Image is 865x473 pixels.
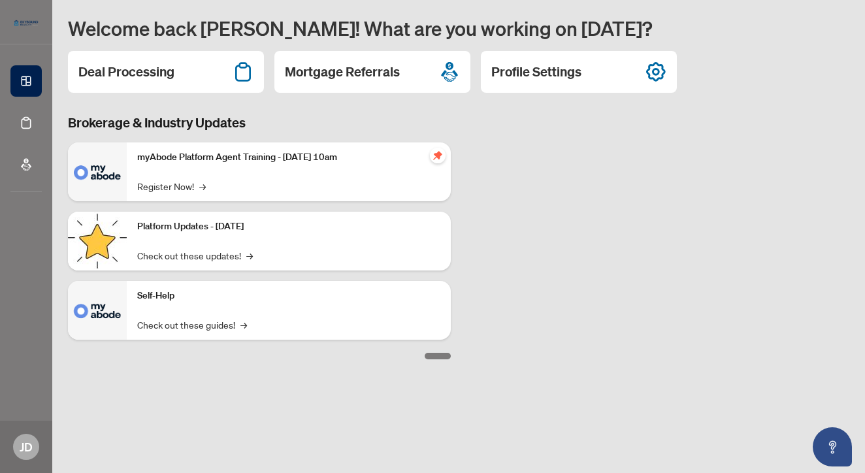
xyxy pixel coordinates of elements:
a: Check out these guides!→ [137,318,247,332]
h2: Deal Processing [78,63,174,81]
h2: Mortgage Referrals [285,63,400,81]
span: → [246,248,253,263]
img: Self-Help [68,281,127,340]
h3: Brokerage & Industry Updates [68,114,451,132]
img: logo [10,16,42,29]
img: Platform Updates - September 16, 2025 [68,212,127,270]
a: Register Now!→ [137,179,206,193]
span: pushpin [430,148,446,163]
p: myAbode Platform Agent Training - [DATE] 10am [137,150,440,165]
button: Open asap [813,427,852,466]
span: JD [20,438,33,456]
p: Self-Help [137,289,440,303]
h2: Profile Settings [491,63,581,81]
p: Platform Updates - [DATE] [137,220,440,234]
h1: Welcome back [PERSON_NAME]! What are you working on [DATE]? [68,16,849,41]
img: myAbode Platform Agent Training - October 1, 2025 @ 10am [68,142,127,201]
a: Check out these updates!→ [137,248,253,263]
span: → [199,179,206,193]
span: → [240,318,247,332]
